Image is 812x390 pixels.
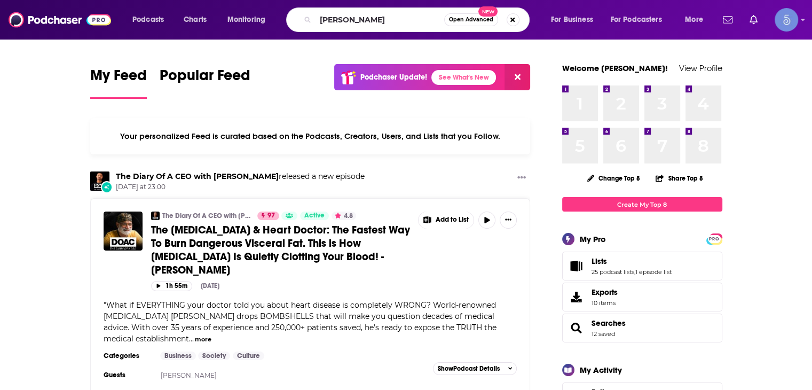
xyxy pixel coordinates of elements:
[220,11,279,28] button: open menu
[566,259,587,274] a: Lists
[745,11,762,29] a: Show notifications dropdown
[775,8,798,32] img: User Profile
[719,11,737,29] a: Show notifications dropdown
[592,330,615,338] a: 12 saved
[189,334,194,344] span: ...
[592,287,618,297] span: Exports
[581,171,647,185] button: Change Top 8
[160,66,250,91] span: Popular Feed
[708,235,721,243] a: PRO
[685,12,703,27] span: More
[360,73,427,82] p: Podchaser Update!
[592,299,618,307] span: 10 items
[116,171,365,182] h3: released a new episode
[551,12,593,27] span: For Business
[478,6,498,17] span: New
[233,352,264,360] a: Culture
[592,318,626,328] a: Searches
[562,314,722,342] span: Searches
[566,321,587,336] a: Searches
[543,11,606,28] button: open menu
[419,212,474,229] button: Show More Button
[296,7,540,32] div: Search podcasts, credits, & more...
[592,256,672,266] a: Lists
[90,66,147,99] a: My Feed
[679,63,722,73] a: View Profile
[201,282,219,290] div: [DATE]
[104,300,496,344] span: What if EVERYTHING your doctor told you about heart disease is completely WRONG? World-renowned [...
[227,12,265,27] span: Monitoring
[562,283,722,311] a: Exports
[184,12,207,27] span: Charts
[708,235,721,243] span: PRO
[580,365,622,375] div: My Activity
[151,281,192,291] button: 1h 55m
[332,212,356,220] button: 4.8
[436,216,469,224] span: Add to List
[592,268,634,276] a: 25 podcast lists
[316,11,444,28] input: Search podcasts, credits, & more...
[104,352,152,360] h3: Categories
[177,11,213,28] a: Charts
[151,223,411,277] a: The [MEDICAL_DATA] & Heart Doctor: The Fastest Way To Burn Dangerous Visceral Fat. This is How [M...
[104,300,496,344] span: "
[300,212,329,220] a: Active
[655,168,703,189] button: Share Top 8
[604,11,677,28] button: open menu
[431,70,496,85] a: See What's New
[116,171,279,181] a: The Diary Of A CEO with Steven Bartlett
[116,183,365,192] span: [DATE] at 23:00
[775,8,798,32] button: Show profile menu
[611,12,662,27] span: For Podcasters
[160,66,250,99] a: Popular Feed
[566,290,587,305] span: Exports
[775,8,798,32] span: Logged in as Spiral5-G1
[635,268,672,276] a: 1 episode list
[449,17,493,22] span: Open Advanced
[562,63,668,73] a: Welcome [PERSON_NAME]!
[151,212,160,220] img: The Diary Of A CEO with Steven Bartlett
[9,10,111,30] img: Podchaser - Follow, Share and Rate Podcasts
[257,212,279,220] a: 97
[438,365,500,372] span: Show Podcast Details
[195,335,211,344] button: more
[444,13,498,26] button: Open AdvancedNew
[500,212,517,229] button: Show More Button
[132,12,164,27] span: Podcasts
[104,212,143,251] img: The Insulin & Heart Doctor: The Fastest Way To Burn Dangerous Visceral Fat. This is How Insulin I...
[101,181,113,193] div: New Episode
[162,212,250,220] a: The Diary Of A CEO with [PERSON_NAME]
[580,234,606,244] div: My Pro
[562,197,722,212] a: Create My Top 8
[304,210,325,221] span: Active
[161,371,217,379] a: [PERSON_NAME]
[160,352,196,360] a: Business
[90,66,147,91] span: My Feed
[513,171,530,185] button: Show More Button
[267,210,275,221] span: 97
[677,11,716,28] button: open menu
[90,118,531,154] div: Your personalized Feed is curated based on the Podcasts, Creators, Users, and Lists that you Follow.
[562,252,722,280] span: Lists
[592,256,607,266] span: Lists
[90,171,109,191] img: The Diary Of A CEO with Steven Bartlett
[104,371,152,379] h3: Guests
[125,11,178,28] button: open menu
[634,268,635,276] span: ,
[198,352,230,360] a: Society
[433,362,517,375] button: ShowPodcast Details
